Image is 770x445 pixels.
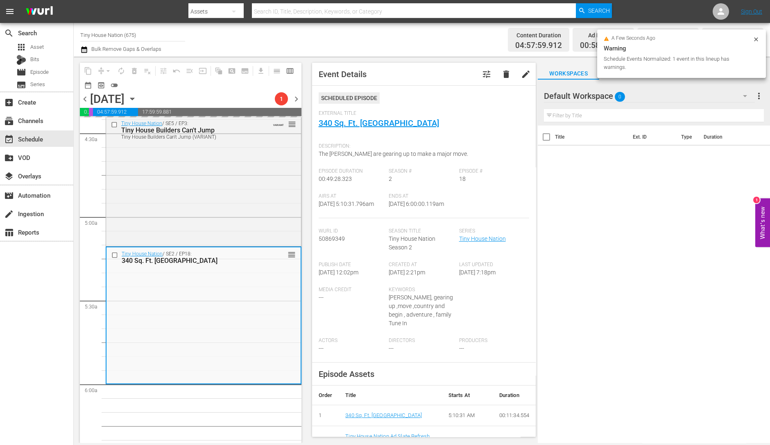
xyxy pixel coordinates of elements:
div: / SE5 / EP3: [121,121,260,140]
span: Producers [459,338,525,344]
span: Workspaces [538,68,599,79]
div: Default Workspace [544,84,755,107]
div: Content Duration [515,30,562,41]
span: [DATE] 6:00:00.119am [389,201,444,207]
span: Actors [319,338,385,344]
span: VOD [4,153,14,163]
th: Duration [699,126,748,148]
th: Title [339,386,442,405]
span: [DATE] 7:18pm [459,269,496,276]
span: 17:59:59.881 [138,108,301,116]
span: reorder [288,250,296,259]
a: Tiny House Nation [459,235,506,242]
span: Description: [319,143,525,150]
span: Customize Event [482,69,491,79]
span: Season # [389,168,455,175]
span: Last Updated [459,262,525,268]
span: Ends At [389,193,455,200]
span: Overlays [4,171,14,181]
span: Episode Assets [319,369,374,379]
span: 50869349 [319,235,345,242]
button: more_vert [754,86,764,106]
td: 00:11:34.554 [493,405,536,426]
span: 00:49:28.323 [319,176,352,182]
span: Create Search Block [225,64,238,78]
span: Automation [4,191,14,201]
span: Loop Content [115,64,128,78]
span: Clear Lineup [141,64,154,78]
button: reorder [288,120,296,128]
span: Media Credit [319,287,385,293]
span: Episode Duration [319,168,385,175]
span: Publish Date [319,262,385,268]
span: Wurl Id [319,228,385,235]
span: [DATE] 5:10:31.796am [319,201,374,207]
div: 340 Sq. Ft. [GEOGRAPHIC_DATA] [122,257,260,265]
div: Tiny House Builders Can't Jump (VARIANT) [121,134,260,140]
span: edit [521,69,531,79]
div: [DATE] [90,92,125,106]
th: Type [676,126,699,148]
span: Series [30,80,45,89]
span: 18 [459,176,466,182]
span: Copy Lineup [82,64,95,78]
div: Schedule Events Normalized: 1 event in this lineup has warnings. [604,55,751,71]
th: Order [312,386,339,405]
span: reorder [288,120,296,129]
span: 00:58:05.568 [580,41,627,50]
span: Ingestion [4,209,14,219]
button: reorder [288,250,296,258]
button: delete [496,64,516,84]
span: Create Series Block [238,64,251,78]
span: Series [459,228,525,235]
span: Asset [30,43,44,51]
span: 0 [615,88,625,105]
span: Search [4,28,14,38]
span: 04:57:59.912 [515,41,562,50]
span: Channels [4,116,14,126]
span: 2 [389,176,392,182]
span: calendar_view_week_outlined [286,67,294,75]
span: --- [319,294,324,301]
span: Created At [389,262,455,268]
button: edit [516,64,536,84]
span: [PERSON_NAME], gearing up ,move ,country and begin , adventure , family Tune In [389,294,453,326]
span: Remove Gaps & Overlaps [95,64,115,78]
span: 00:03:54.639 [89,108,93,116]
span: Bits [30,55,39,64]
span: Tiny House Nation Season 2 [389,235,435,251]
span: toggle_off [110,81,118,89]
span: Keywords [389,287,455,293]
span: VARIANT [273,120,284,126]
span: [DATE] 2:21pm [389,269,425,276]
span: Reports [4,228,14,237]
span: Revert to Primary Episode [170,64,183,78]
div: Ad Duration [580,30,627,41]
span: Create [4,98,14,107]
span: Download as CSV [251,63,267,79]
span: 04:57:59.912 [93,108,138,116]
button: Open Feedback Widget [755,198,770,247]
a: Sign Out [741,8,762,15]
span: preview_outlined [97,81,105,89]
a: 340 Sq. Ft. [GEOGRAPHIC_DATA] [345,412,422,418]
span: --- [389,345,394,351]
span: menu [5,7,15,16]
span: --- [459,345,464,351]
span: 1 [275,96,288,102]
span: Schedule [4,135,14,144]
span: Search [588,3,610,18]
span: Season Title [389,228,455,235]
th: Title [555,126,628,148]
td: 5:10:31 AM [442,405,493,426]
div: Tiny House Builders Can't Jump [121,126,260,134]
span: The [PERSON_NAME] are gearing up to make a major move. [319,151,468,157]
a: Tiny House Nation [121,121,162,126]
span: 00:58:05.568 [80,108,89,116]
span: Airs At [319,193,385,200]
div: Bits [16,55,26,65]
td: 1 [312,405,339,426]
span: Bulk Remove Gaps & Overlaps [90,46,161,52]
button: tune [477,64,496,84]
span: chevron_left [80,94,90,104]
